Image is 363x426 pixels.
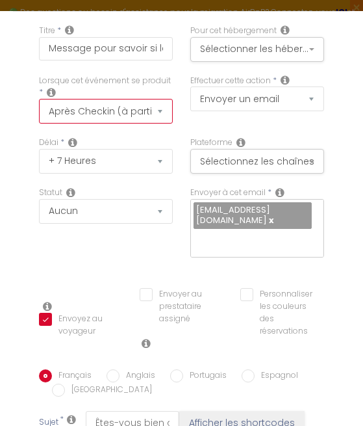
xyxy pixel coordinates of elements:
label: Personnaliser les couleurs des réservations [253,288,312,337]
i: Recipient [275,187,284,198]
i: Action Type [281,75,290,85]
i: Title [65,25,74,35]
label: Titre [39,25,55,37]
button: Sélectionner les hébergements [190,37,324,62]
label: [GEOGRAPHIC_DATA] [65,384,152,398]
i: This Rental [281,25,290,35]
label: Envoyer à cet email [190,187,266,199]
i: Envoyer au prestataire si il est assigné [142,338,151,349]
i: Event Occur [47,87,56,98]
label: Portugais [183,369,227,384]
button: Ouvrir le widget de chat LiveChat [10,5,49,44]
label: Statut [39,187,62,199]
label: Plateforme [190,137,232,149]
i: Envoyer au voyageur [43,301,52,312]
label: Espagnol [255,369,298,384]
i: Action Channel [236,137,245,148]
label: Lorsque cet événement se produit [39,75,171,87]
span: [EMAIL_ADDRESS][DOMAIN_NAME] [196,204,270,226]
label: Effectuer cette action [190,75,271,87]
button: Sélectionnez les chaînes [190,149,324,174]
i: Action Time [68,137,77,148]
i: Subject [67,414,76,425]
label: Anglais [119,369,155,384]
i: Booking status [66,187,75,198]
label: Délai [39,137,58,149]
label: Envoyer au prestataire assigné [153,288,223,325]
iframe: Chat [308,367,353,416]
label: Français [52,369,92,384]
label: Pour cet hébergement [190,25,277,37]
